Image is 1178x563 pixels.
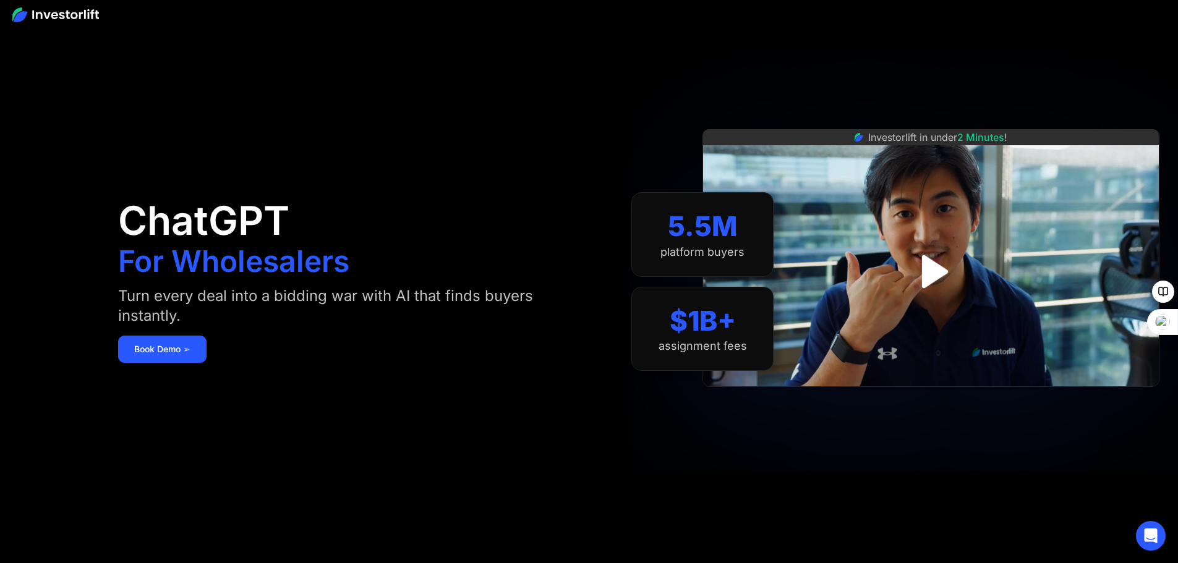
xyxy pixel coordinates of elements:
div: 5.5M [668,210,738,243]
a: open lightbox [903,244,958,299]
span: 2 Minutes [957,131,1004,143]
h1: ChatGPT [118,201,289,240]
div: Investorlift in under ! [868,130,1007,145]
div: Open Intercom Messenger [1136,521,1166,551]
div: $1B+ [670,305,736,337]
iframe: Customer reviews powered by Trustpilot [839,393,1024,408]
h1: For Wholesalers [118,247,349,276]
div: Turn every deal into a bidding war with AI that finds buyers instantly. [118,286,564,326]
div: platform buyers [660,245,745,259]
div: assignment fees [659,339,747,353]
a: Book Demo ➢ [118,336,207,363]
